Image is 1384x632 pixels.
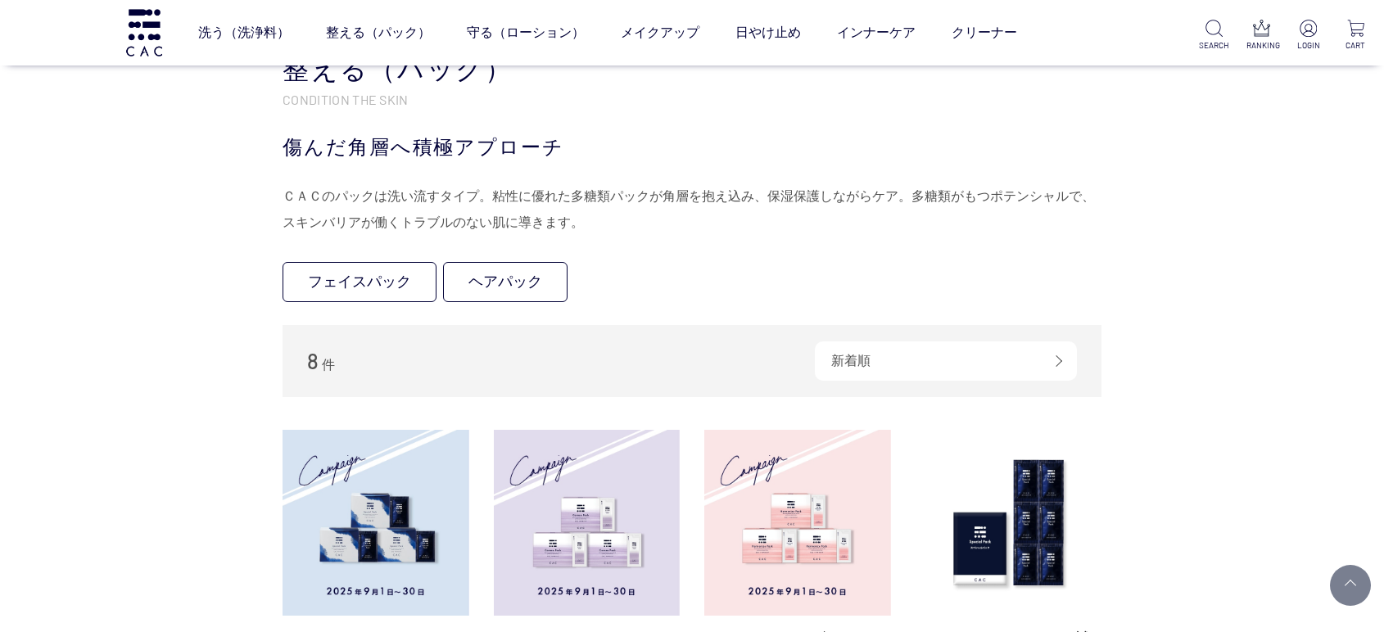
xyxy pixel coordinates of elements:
[1199,20,1229,52] a: SEARCH
[494,430,681,616] img: ＣＡＣ コルネオパック キャンペーン３箱セット（2箱＋１箱プレゼント）
[326,10,431,56] a: 整える（パック）
[952,10,1017,56] a: クリーナー
[283,133,1101,162] div: 傷んだ角層へ積極アプローチ
[837,10,916,56] a: インナーケア
[322,358,335,372] span: 件
[1293,39,1323,52] p: LOGIN
[735,10,801,56] a: 日やけ止め
[467,10,585,56] a: 守る（ローション）
[704,430,891,616] img: ＣＡＣ ハーモナイズパック キャンペーン３箱セット（2箱+１箱プレゼント）
[283,262,436,302] a: フェイスパック
[1341,39,1371,52] p: CART
[443,262,568,302] a: ヘアパック
[307,348,319,373] span: 8
[621,10,699,56] a: メイクアップ
[1246,39,1277,52] p: RANKING
[283,91,1101,108] p: CONDITION THE SKIN
[916,430,1102,616] img: ＣＡＣスペシャルパック お試しサイズ（６包）
[1341,20,1371,52] a: CART
[124,9,165,56] img: logo
[283,430,469,616] img: ＣＡＣ スペシャルパック キャンペーン３箱セット（2箱+１箱プレゼント）
[1199,39,1229,52] p: SEARCH
[198,10,290,56] a: 洗う（洗浄料）
[283,183,1101,236] div: ＣＡＣのパックは洗い流すタイプ。粘性に優れた多糖類パックが角層を抱え込み、保湿保護しながらケア。多糖類がもつポテンシャルで、スキンバリアが働くトラブルのない肌に導きます。
[815,341,1077,381] div: 新着順
[1246,20,1277,52] a: RANKING
[1293,20,1323,52] a: LOGIN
